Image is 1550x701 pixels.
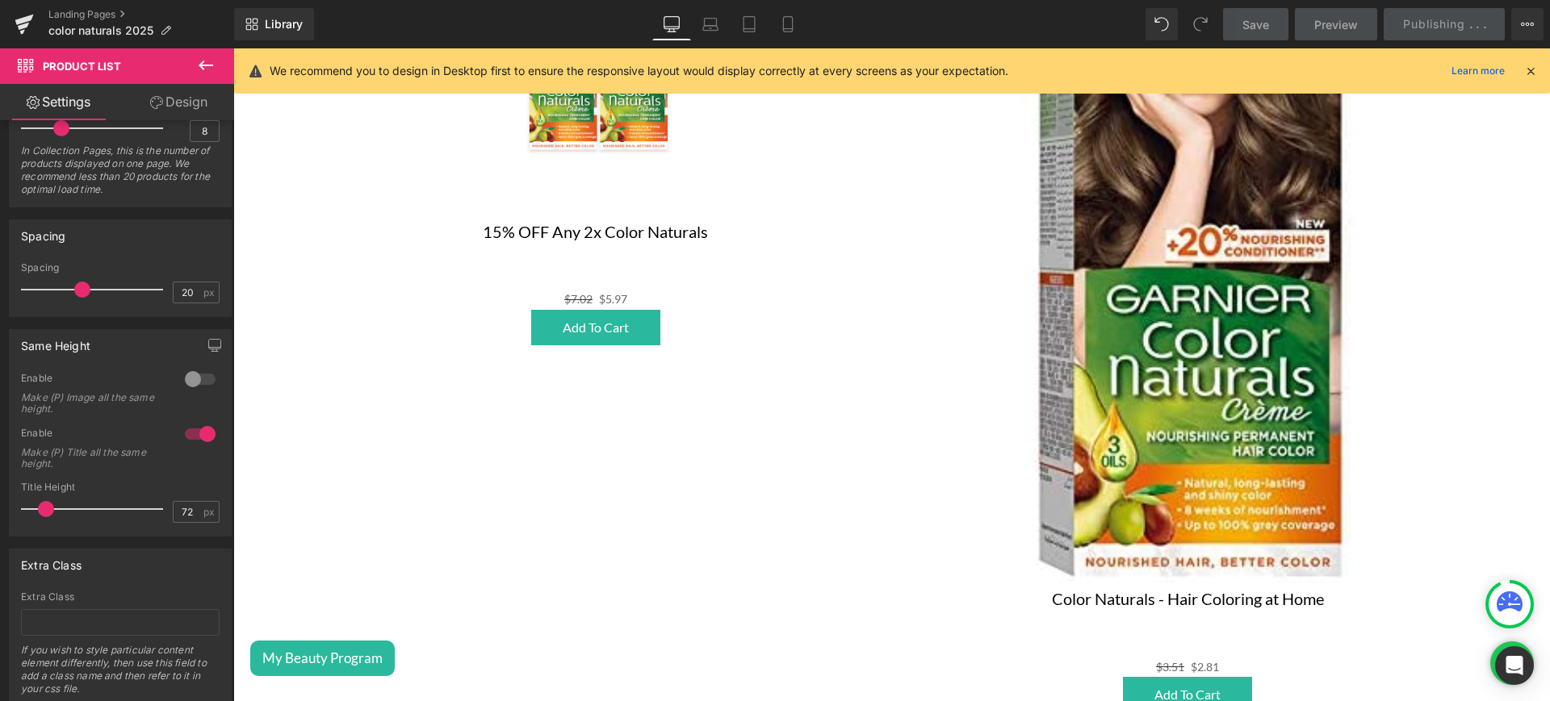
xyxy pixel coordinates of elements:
[270,62,1008,80] p: We recommend you to design in Desktop first to ensure the responsive layout would display correct...
[21,144,220,207] div: In Collection Pages, this is the number of products displayed on one page. We recommend less than...
[1184,8,1217,40] button: Redo
[1242,16,1269,33] span: Save
[43,60,121,73] span: Product List
[957,610,986,628] span: $2.81
[203,507,217,517] span: px
[203,287,217,298] span: px
[730,8,769,40] a: Tablet
[1511,8,1544,40] button: More
[1445,61,1511,81] a: Learn more
[329,271,396,286] span: Add To Cart
[691,8,730,40] a: Laptop
[21,549,82,572] div: Extra Class
[331,244,359,257] span: $7.02
[249,173,475,232] a: 15% OFF Any 2x Color Naturals
[366,242,394,260] span: $5.97
[21,482,220,493] div: Title Height
[1295,8,1377,40] a: Preview
[890,628,1019,664] button: Add To Cart
[769,8,807,40] a: Mobile
[21,427,169,444] div: Enable
[48,24,153,37] span: color naturals 2025
[21,330,90,353] div: Same Height
[17,592,161,628] button: My Beauty Program
[21,392,166,415] div: Make (P) Image all the same height.
[819,540,1091,599] a: Color Naturals - Hair Coloring at Home
[21,262,220,273] div: Spacing
[1146,8,1178,40] button: Undo
[652,8,691,40] a: Desktop
[120,84,237,120] a: Design
[21,591,220,603] div: Extra Class
[48,8,234,21] a: Landing Pages
[21,220,65,243] div: Spacing
[298,261,427,297] button: Add To Cart
[923,611,951,625] span: $3.51
[234,8,314,40] a: New Library
[1314,16,1358,33] span: Preview
[21,447,166,469] div: Make (P) Title all the same height.
[921,638,987,653] span: Add To Cart
[21,372,169,389] div: Enable
[1196,1,1229,16] a: 0
[1197,12,1230,23] span: 0
[265,17,303,31] span: Library
[1495,646,1534,685] div: Open Intercom Messenger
